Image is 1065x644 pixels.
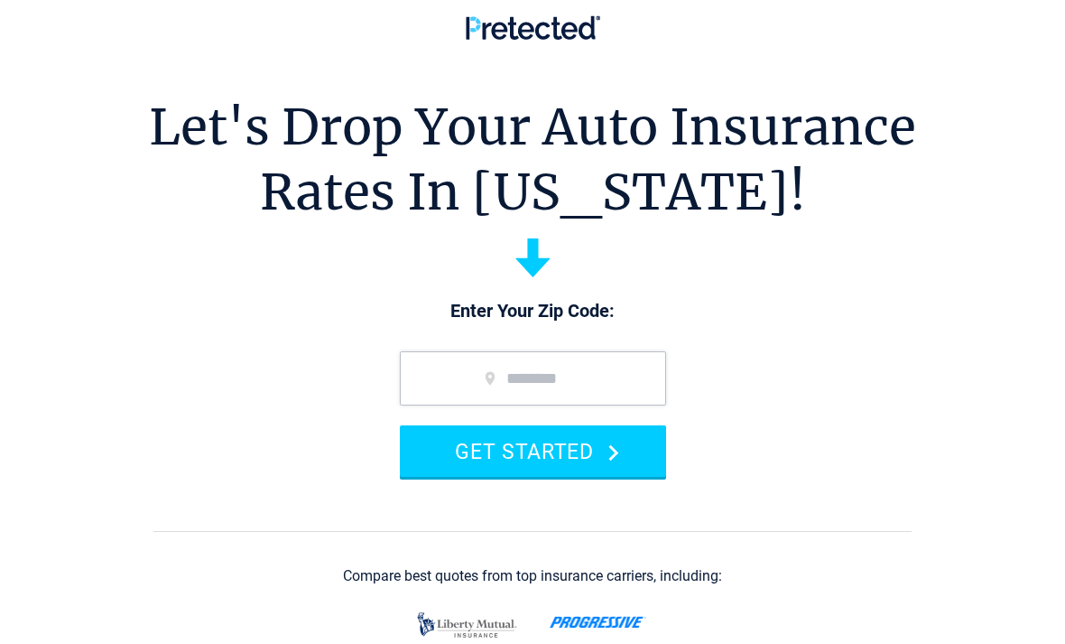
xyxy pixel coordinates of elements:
[343,568,722,584] div: Compare best quotes from top insurance carriers, including:
[550,616,646,629] img: progressive
[400,425,666,477] button: GET STARTED
[400,351,666,406] input: zip code
[466,15,600,40] img: Pretected Logo
[382,299,684,324] p: Enter Your Zip Code:
[149,95,916,225] h1: Let's Drop Your Auto Insurance Rates In [US_STATE]!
